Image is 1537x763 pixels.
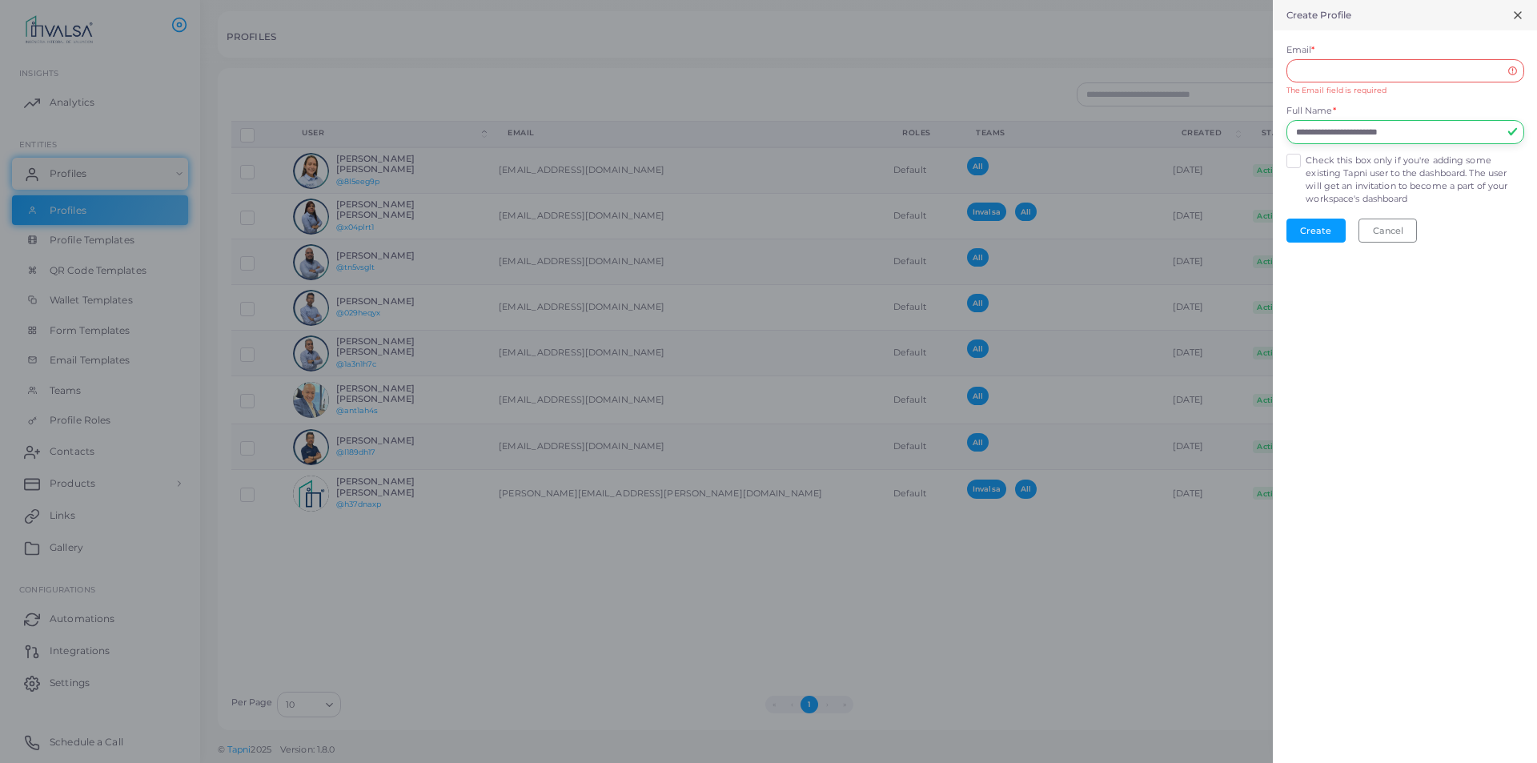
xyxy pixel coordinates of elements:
label: Check this box only if you're adding some existing Tapni user to the dashboard. The user will get... [1306,155,1523,206]
button: Cancel [1358,219,1417,243]
label: Full Name [1286,105,1336,118]
h5: Create Profile [1286,10,1352,21]
div: The Email field is required [1286,85,1524,96]
label: Email [1286,44,1315,57]
button: Create [1286,219,1346,243]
